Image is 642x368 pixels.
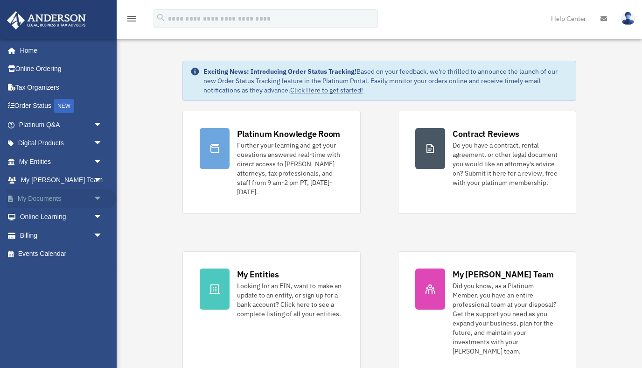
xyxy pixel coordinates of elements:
[7,245,117,263] a: Events Calendar
[7,60,117,78] a: Online Ordering
[621,12,635,25] img: User Pic
[126,16,137,24] a: menu
[203,67,356,76] strong: Exciting News: Introducing Order Status Tracking!
[7,171,117,190] a: My [PERSON_NAME] Teamarrow_drop_down
[237,281,343,318] div: Looking for an EIN, want to make an update to an entity, or sign up for a bank account? Click her...
[126,13,137,24] i: menu
[4,11,89,29] img: Anderson Advisors Platinum Portal
[290,86,363,94] a: Click Here to get started!
[54,99,74,113] div: NEW
[93,189,112,208] span: arrow_drop_down
[182,111,361,214] a: Platinum Knowledge Room Further your learning and get your questions answered real-time with dire...
[93,115,112,134] span: arrow_drop_down
[7,152,117,171] a: My Entitiesarrow_drop_down
[7,78,117,97] a: Tax Organizers
[93,152,112,171] span: arrow_drop_down
[7,226,117,245] a: Billingarrow_drop_down
[93,171,112,190] span: arrow_drop_down
[453,269,554,280] div: My [PERSON_NAME] Team
[7,208,117,226] a: Online Learningarrow_drop_down
[93,208,112,227] span: arrow_drop_down
[237,141,343,197] div: Further your learning and get your questions answered real-time with direct access to [PERSON_NAM...
[203,67,569,95] div: Based on your feedback, we're thrilled to announce the launch of our new Order Status Tracking fe...
[7,41,112,60] a: Home
[156,13,166,23] i: search
[237,128,341,140] div: Platinum Knowledge Room
[453,281,559,356] div: Did you know, as a Platinum Member, you have an entire professional team at your disposal? Get th...
[453,141,559,187] div: Do you have a contract, rental agreement, or other legal document you would like an attorney's ad...
[7,189,117,208] a: My Documentsarrow_drop_down
[237,269,279,280] div: My Entities
[453,128,519,140] div: Contract Reviews
[7,97,117,116] a: Order StatusNEW
[7,134,117,153] a: Digital Productsarrow_drop_down
[7,115,117,134] a: Platinum Q&Aarrow_drop_down
[398,111,576,214] a: Contract Reviews Do you have a contract, rental agreement, or other legal document you would like...
[93,226,112,245] span: arrow_drop_down
[93,134,112,153] span: arrow_drop_down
